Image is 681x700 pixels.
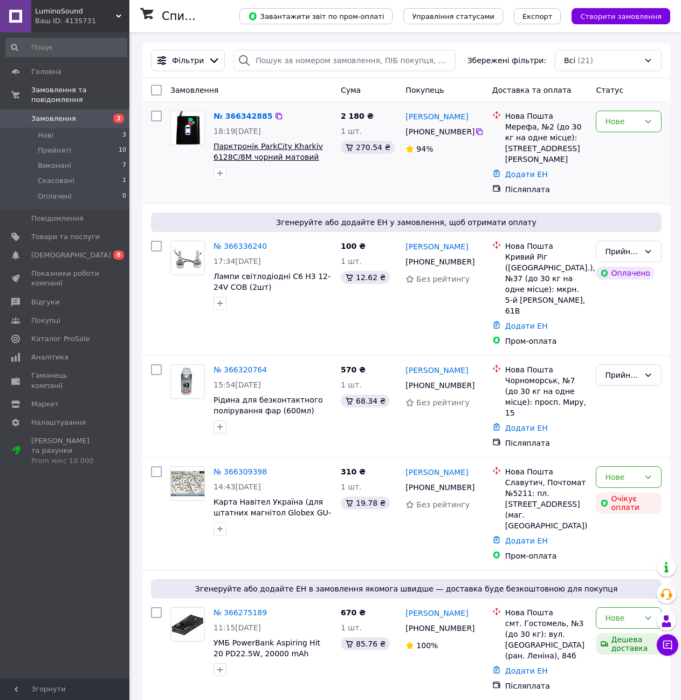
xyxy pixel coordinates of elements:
[596,492,662,514] div: Очікує оплати
[416,500,470,509] span: Без рейтингу
[171,611,204,638] img: Фото товару
[214,272,331,291] span: Лампи світлодіодні C6 H3 12-24V COB (2шт)
[173,111,203,145] img: Фото товару
[467,55,546,66] span: Збережені фільтри:
[505,241,588,252] div: Нова Пошта
[248,11,384,21] span: Завантажити звіт по пром-оплаті
[38,131,53,140] span: Нові
[505,681,588,691] div: Післяплата
[405,111,468,122] a: [PERSON_NAME]
[403,124,475,139] div: [PHONE_NUMBER]
[214,365,267,374] a: № 366320764
[405,608,468,619] a: [PERSON_NAME]
[403,8,503,24] button: Управління статусами
[214,638,320,658] a: УМБ PowerBank Aspiring Hit 20 PD22.5W, 20000 mAh
[561,11,670,20] a: Створити замовлення
[162,10,271,23] h1: Список замовлень
[505,477,588,531] div: Славутич, Почтомат №5211: пл. [STREET_ADDRESS] (маг. [GEOGRAPHIC_DATA])
[31,418,86,427] span: Налаштування
[412,12,494,21] span: Управління статусами
[214,142,323,161] span: Парктронік ParkCity Kharkiv 6128C/8M чорний матовий
[341,127,362,135] span: 1 шт.
[492,86,572,94] span: Доставка та оплата
[31,371,100,390] span: Гаманець компанії
[31,85,129,105] span: Замовлення та повідомлення
[657,634,678,656] button: Чат з покупцем
[214,242,267,250] a: № 366336240
[214,482,261,491] span: 14:43[DATE]
[31,436,100,466] span: [PERSON_NAME] та рахунки
[113,114,124,123] span: 3
[405,86,444,94] span: Покупець
[214,127,261,135] span: 18:19[DATE]
[405,467,468,478] a: [PERSON_NAME]
[505,438,588,448] div: Післяплата
[155,217,657,228] span: Згенеруйте або додайте ЕН у замовлення, щоб отримати оплату
[35,6,116,16] span: LuminoSound
[113,250,124,260] span: 8
[214,112,272,120] a: № 366342885
[31,67,61,77] span: Головна
[31,297,59,307] span: Відгуки
[341,608,366,617] span: 670 ₴
[605,612,639,624] div: Нове
[171,467,204,500] img: Фото товару
[416,145,433,153] span: 94%
[577,56,593,65] span: (21)
[214,396,323,415] a: Рідина для безконтактного полірування фар (600мл)
[505,184,588,195] div: Післяплата
[505,536,548,545] a: Додати ЕН
[605,115,639,127] div: Нове
[5,38,127,57] input: Пошук
[170,607,205,642] a: Фото товару
[416,398,470,407] span: Без рейтингу
[505,252,588,316] div: Кривий Ріг ([GEOGRAPHIC_DATA].), №37 (до 30 кг на одне місце): мкрн. 5-й [PERSON_NAME], 61В
[38,176,74,186] span: Скасовані
[239,8,393,24] button: Завантажити звіт по пром-оплаті
[341,623,362,632] span: 1 шт.
[172,55,204,66] span: Фільтри
[214,608,267,617] a: № 366275189
[341,271,390,284] div: 12.62 ₴
[505,336,588,346] div: Пром-оплата
[505,466,588,477] div: Нова Пошта
[505,111,588,121] div: Нова Пошта
[505,667,548,675] a: Додати ЕН
[341,141,395,154] div: 270.54 ₴
[572,8,670,24] button: Створити замовлення
[596,86,623,94] span: Статус
[341,365,366,374] span: 570 ₴
[405,241,468,252] a: [PERSON_NAME]
[505,375,588,418] div: Чорноморськ, №7 (до 30 кг на одне місце): просп. Миру, 15
[522,12,553,21] span: Експорт
[119,146,126,155] span: 10
[416,275,470,283] span: Без рейтингу
[155,583,657,594] span: Згенеруйте або додайте ЕН в замовлення якомога швидше — доставка буде безкоштовною для покупця
[31,269,100,288] span: Показники роботи компанії
[214,257,261,266] span: 17:34[DATE]
[122,176,126,186] span: 1
[564,55,575,66] span: Всі
[170,86,218,94] span: Замовлення
[505,607,588,618] div: Нова Пошта
[170,111,205,145] a: Фото товару
[31,456,100,466] div: Prom мікс 10 000
[341,467,366,476] span: 310 ₴
[505,170,548,179] a: Додати ЕН
[31,399,59,409] span: Маркет
[35,16,129,26] div: Ваш ID: 4135731
[341,380,362,389] span: 1 шт.
[31,352,68,362] span: Аналітика
[214,498,331,528] a: Карта Навітел Україна (для штатних магнітол Globex GU-XXXXi)
[580,12,662,21] span: Створити замовлення
[403,378,475,393] div: [PHONE_NUMBER]
[605,471,639,483] div: Нове
[341,112,374,120] span: 2 180 ₴
[341,395,390,407] div: 68.34 ₴
[341,242,366,250] span: 100 ₴
[31,232,100,242] span: Товари та послуги
[214,623,261,632] span: 11:15[DATE]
